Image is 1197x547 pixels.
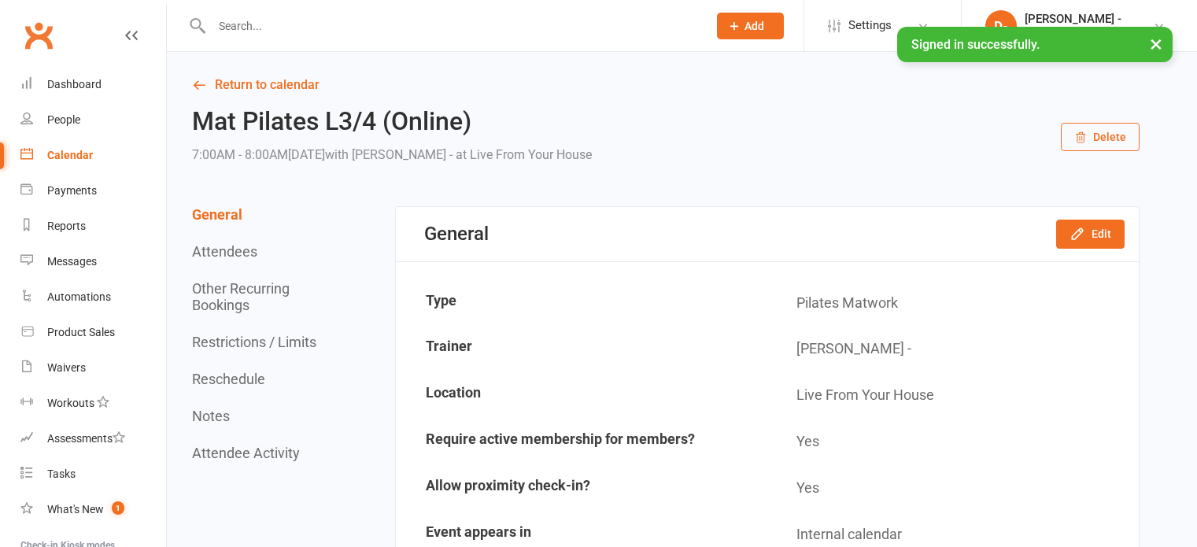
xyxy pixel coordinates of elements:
div: Product Sales [47,326,115,338]
div: Waivers [47,361,86,374]
a: Workouts [20,386,166,421]
div: Reports [47,220,86,232]
td: Trainer [397,327,767,371]
a: Clubworx [19,16,58,55]
div: Dashboard [47,78,102,91]
button: Add [717,13,784,39]
td: Require active membership for members? [397,419,767,464]
button: × [1142,27,1170,61]
a: People [20,102,166,138]
a: Payments [20,173,166,209]
td: Pilates Matwork [768,281,1137,326]
a: What's New1 [20,492,166,527]
div: Assessments [47,432,125,445]
td: [PERSON_NAME] - [768,327,1137,371]
button: Delete [1061,123,1140,151]
h2: Mat Pilates L3/4 (Online) [192,108,592,135]
input: Search... [207,15,696,37]
div: Internal calendar [796,523,1126,546]
div: Pilates Can Manuka [1025,26,1122,40]
a: Product Sales [20,315,166,350]
div: Messages [47,255,97,268]
div: Workouts [47,397,94,409]
a: Tasks [20,456,166,492]
td: Live From Your House [768,373,1137,418]
a: Waivers [20,350,166,386]
div: Payments [47,184,97,197]
button: Notes [192,408,230,424]
div: What's New [47,503,104,516]
a: Reports [20,209,166,244]
div: Automations [47,290,111,303]
button: Attendees [192,243,257,260]
a: Messages [20,244,166,279]
div: [PERSON_NAME] - [1025,12,1122,26]
a: Automations [20,279,166,315]
div: 7:00AM - 8:00AM[DATE] [192,144,592,166]
div: D- [985,10,1017,42]
td: Yes [768,419,1137,464]
span: Add [744,20,764,32]
div: Tasks [47,468,76,480]
span: Settings [848,8,892,43]
td: Allow proximity check-in? [397,466,767,511]
div: General [424,223,489,245]
td: Yes [768,466,1137,511]
div: People [47,113,80,126]
span: with [PERSON_NAME] - [325,147,453,162]
span: Signed in successfully. [911,37,1040,52]
button: Restrictions / Limits [192,334,316,350]
button: General [192,206,242,223]
div: Calendar [47,149,93,161]
button: Other Recurring Bookings [192,280,320,313]
button: Edit [1056,220,1125,248]
span: 1 [112,501,124,515]
a: Calendar [20,138,166,173]
a: Assessments [20,421,166,456]
td: Type [397,281,767,326]
button: Attendee Activity [192,445,300,461]
button: Reschedule [192,371,265,387]
a: Dashboard [20,67,166,102]
a: Return to calendar [192,74,1140,96]
td: Location [397,373,767,418]
span: at Live From Your House [456,147,592,162]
